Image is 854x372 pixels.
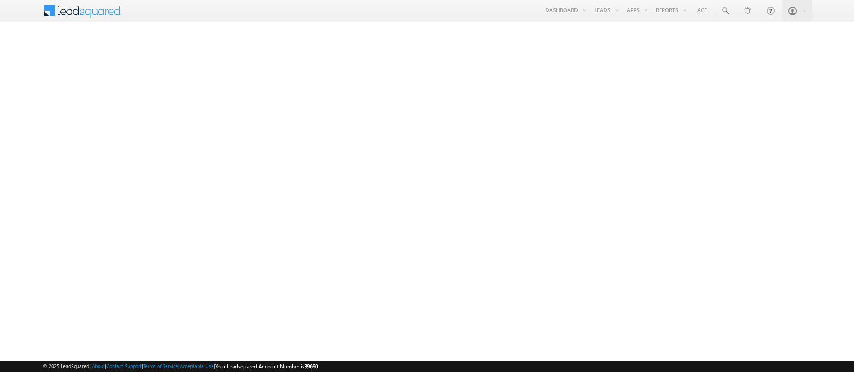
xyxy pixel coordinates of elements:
a: Acceptable Use [180,363,214,369]
span: © 2025 LeadSquared | | | | | [43,362,318,371]
a: Contact Support [106,363,142,369]
span: 39660 [304,363,318,370]
span: Your Leadsquared Account Number is [215,363,318,370]
a: Terms of Service [143,363,178,369]
a: About [92,363,105,369]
